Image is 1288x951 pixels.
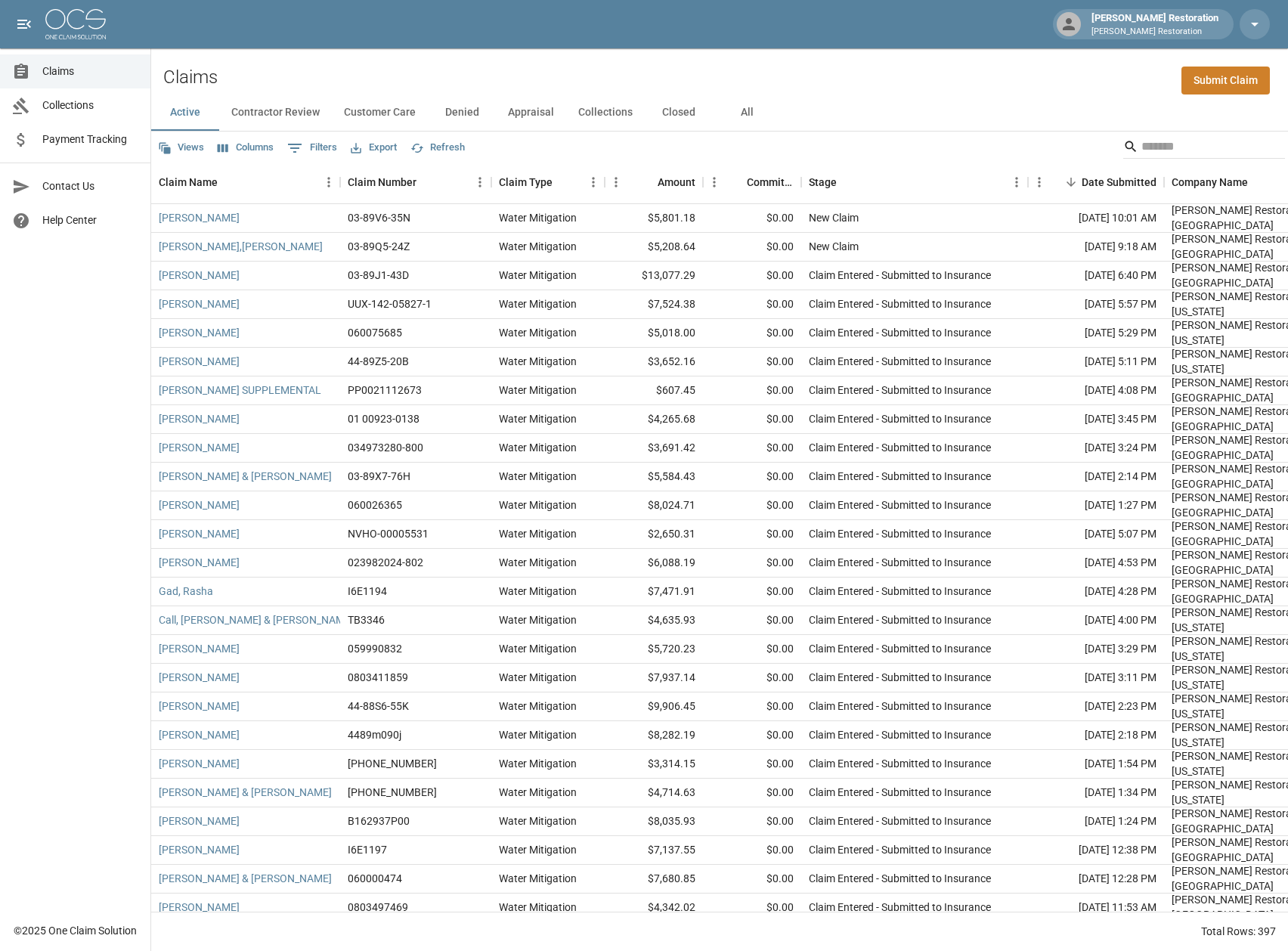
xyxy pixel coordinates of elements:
[703,204,801,233] div: $0.00
[1028,865,1164,894] div: [DATE] 12:28 PM
[809,584,991,599] div: Claim Entered - Submitted to Insurance
[605,779,703,807] div: $4,714.63
[348,325,402,340] div: 060075685
[159,813,240,829] a: [PERSON_NAME]
[214,136,277,160] button: Select columns
[1028,894,1164,922] div: [DATE] 11:53 AM
[703,290,801,319] div: $0.00
[1028,233,1164,262] div: [DATE] 9:18 AM
[1028,434,1164,463] div: [DATE] 3:24 PM
[499,440,577,455] div: Water Mitigation
[348,497,402,513] div: 060026365
[605,233,703,262] div: $5,208.64
[1181,67,1270,94] a: Submit Claim
[332,94,428,131] button: Customer Care
[703,779,801,807] div: $0.00
[154,136,208,160] button: Views
[1028,405,1164,434] div: [DATE] 3:45 PM
[499,727,577,742] div: Water Mitigation
[703,836,801,865] div: $0.00
[703,491,801,520] div: $0.00
[348,900,408,915] div: 0803497469
[348,670,408,685] div: 0803411859
[809,268,991,283] div: Claim Entered - Submitted to Insurance
[283,136,341,160] button: Show filters
[348,641,402,656] div: 059990832
[159,469,332,484] a: [PERSON_NAME] & [PERSON_NAME]
[499,555,577,570] div: Water Mitigation
[703,348,801,376] div: $0.00
[1028,779,1164,807] div: [DATE] 1:34 PM
[499,411,577,426] div: Water Mitigation
[605,865,703,894] div: $7,680.85
[499,612,577,627] div: Water Mitigation
[1091,26,1218,39] p: [PERSON_NAME] Restoration
[1082,161,1156,203] div: Date Submitted
[703,692,801,721] div: $0.00
[605,664,703,692] div: $7,937.14
[348,842,387,857] div: I6E1197
[159,210,240,225] a: [PERSON_NAME]
[605,549,703,578] div: $6,088.19
[1028,463,1164,491] div: [DATE] 2:14 PM
[1005,171,1028,194] button: Menu
[348,526,429,541] div: NVHO-00005531
[703,865,801,894] div: $0.00
[348,612,385,627] div: TB3346
[747,161,794,203] div: Committed Amount
[499,813,577,829] div: Water Mitigation
[348,161,416,203] div: Claim Number
[605,319,703,348] div: $5,018.00
[605,807,703,836] div: $8,035.93
[703,463,801,491] div: $0.00
[348,354,409,369] div: 44-89Z5-20B
[703,750,801,779] div: $0.00
[159,239,323,254] a: [PERSON_NAME],[PERSON_NAME]
[703,434,801,463] div: $0.00
[809,813,991,829] div: Claim Entered - Submitted to Insurance
[1028,319,1164,348] div: [DATE] 5:29 PM
[1028,807,1164,836] div: [DATE] 1:24 PM
[809,411,991,426] div: Claim Entered - Submitted to Insurance
[809,440,991,455] div: Claim Entered - Submitted to Insurance
[1028,578,1164,606] div: [DATE] 4:28 PM
[566,94,645,131] button: Collections
[159,354,240,369] a: [PERSON_NAME]
[809,670,991,685] div: Claim Entered - Submitted to Insurance
[159,871,332,886] a: [PERSON_NAME] & [PERSON_NAME]
[348,555,423,570] div: 023982024-802
[218,172,239,193] button: Sort
[348,268,409,283] div: 03-89J1-43D
[837,172,858,193] button: Sort
[159,411,240,426] a: [PERSON_NAME]
[703,171,726,194] button: Menu
[428,94,496,131] button: Denied
[159,497,240,513] a: [PERSON_NAME]
[1028,664,1164,692] div: [DATE] 3:11 PM
[809,497,991,513] div: Claim Entered - Submitted to Insurance
[605,750,703,779] div: $3,314.15
[703,549,801,578] div: $0.00
[1028,376,1164,405] div: [DATE] 4:08 PM
[491,161,605,203] div: Claim Type
[658,161,695,203] div: Amount
[605,491,703,520] div: $8,024.71
[553,172,574,193] button: Sort
[703,635,801,664] div: $0.00
[703,376,801,405] div: $0.00
[809,900,991,915] div: Claim Entered - Submitted to Insurance
[219,94,332,131] button: Contractor Review
[1028,171,1051,194] button: Menu
[1248,172,1269,193] button: Sort
[159,727,240,742] a: [PERSON_NAME]
[469,171,491,194] button: Menu
[809,161,837,203] div: Stage
[605,894,703,922] div: $4,342.02
[605,692,703,721] div: $9,906.45
[809,526,991,541] div: Claim Entered - Submitted to Insurance
[605,171,627,194] button: Menu
[159,756,240,771] a: [PERSON_NAME]
[1028,348,1164,376] div: [DATE] 5:11 PM
[159,383,321,398] a: [PERSON_NAME] SUPPLEMENTAL
[809,210,859,225] div: New Claim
